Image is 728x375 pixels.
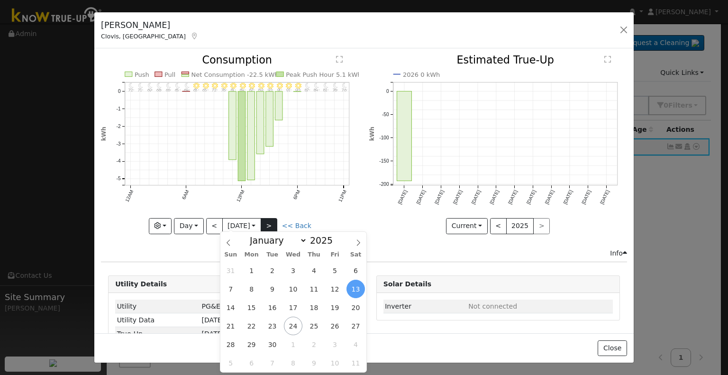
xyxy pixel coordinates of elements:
[346,252,366,258] span: Sat
[283,252,304,258] span: Wed
[229,89,238,92] p: 81°
[242,354,261,372] span: October 6, 2025
[148,83,153,89] i: 2AM - Clear
[247,91,255,180] rect: onclick=""
[221,83,227,89] i: 10AM - Clear
[263,261,282,280] span: September 2, 2025
[305,298,323,317] span: September 18, 2025
[146,89,155,92] p: 69°
[326,317,344,335] span: September 26, 2025
[221,280,240,298] span: September 7, 2025
[263,335,282,354] span: September 30, 2025
[182,89,192,92] p: 64°
[326,280,344,298] span: September 12, 2025
[181,189,190,201] text: 6AM
[100,127,107,141] text: kWh
[468,302,517,310] span: ID: null, authorized: None
[173,89,182,92] p: 65°
[275,89,285,92] p: 91°
[230,83,236,89] i: 11AM - Clear
[305,335,323,354] span: October 2, 2025
[117,124,121,129] text: -2
[138,83,143,89] i: 1AM - Clear
[242,280,261,298] span: September 8, 2025
[101,33,186,40] span: Clovis, [GEOGRAPHIC_DATA]
[242,335,261,354] span: September 29, 2025
[242,317,261,335] span: September 22, 2025
[292,189,301,201] text: 6PM
[242,261,261,280] span: September 1, 2025
[303,89,312,92] p: 87°
[397,91,411,181] rect: onclick=""
[238,89,247,92] p: 84°
[117,159,121,164] text: -4
[124,189,134,203] text: 12AM
[369,127,375,141] text: kWh
[257,91,264,154] rect: onclick=""
[229,91,237,160] rect: onclick=""
[192,89,201,92] p: 63°
[164,71,175,78] text: Pull
[305,261,323,280] span: September 4, 2025
[136,89,146,92] p: 71°
[221,354,240,372] span: October 5, 2025
[275,91,283,120] rect: onclick=""
[101,19,199,31] h5: [PERSON_NAME]
[263,280,282,298] span: September 9, 2025
[526,189,537,205] text: [DATE]
[506,218,534,234] button: 2025
[343,83,347,89] i: 11PM - Clear
[117,106,121,111] text: -1
[221,335,240,354] span: September 28, 2025
[452,189,464,205] text: [DATE]
[544,189,555,205] text: [DATE]
[403,71,440,78] text: 2026 0 kWh
[202,54,273,66] text: Consumption
[185,83,190,89] i: 6AM - Clear
[257,89,266,92] p: 89°
[305,317,323,335] span: September 25, 2025
[415,189,427,205] text: [DATE]
[446,218,488,234] button: Current
[284,317,302,335] span: September 24, 2025
[284,261,302,280] span: September 3, 2025
[325,252,346,258] span: Fri
[284,354,302,372] span: October 8, 2025
[266,89,275,92] p: 90°
[340,89,350,92] p: 76°
[175,83,180,89] i: 5AM - Clear
[610,248,627,258] div: Info
[286,71,362,78] text: Peak Push Hour 5.1 kWh
[157,83,162,89] i: 3AM - Clear
[346,317,365,335] span: September 27, 2025
[115,327,200,341] td: True-Up
[261,218,277,234] button: >
[284,298,302,317] span: September 17, 2025
[118,89,121,94] text: 0
[115,313,200,327] td: Utility Data
[305,354,323,372] span: October 9, 2025
[193,83,199,89] i: 7AM - Clear
[321,89,331,92] p: 81°
[191,71,279,78] text: Net Consumption -22.5 kWh
[115,300,200,313] td: Utility
[434,189,445,205] text: [DATE]
[326,261,344,280] span: September 5, 2025
[456,54,554,66] text: Estimated True-Up
[155,89,164,92] p: 68°
[219,89,229,92] p: 78°
[127,89,136,92] p: 72°
[346,261,365,280] span: September 6, 2025
[236,189,246,203] text: 12PM
[210,89,220,92] p: 72°
[397,189,408,205] text: [DATE]
[333,83,338,89] i: 10PM - Clear
[490,218,507,234] button: <
[337,189,347,203] text: 11PM
[284,89,294,92] p: 91°
[383,300,467,313] td: Inverter
[383,280,431,288] strong: Solar Details
[221,317,240,335] span: September 21, 2025
[263,317,282,335] span: September 23, 2025
[294,89,303,92] p: 90°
